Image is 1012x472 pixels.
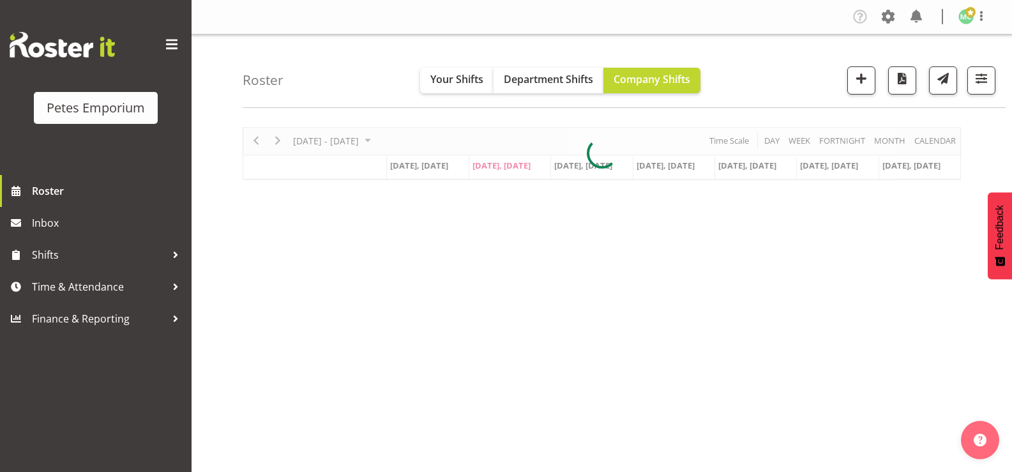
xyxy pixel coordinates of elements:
span: Feedback [994,205,1006,250]
span: Department Shifts [504,72,593,86]
button: Feedback - Show survey [988,192,1012,279]
span: Company Shifts [614,72,690,86]
button: Send a list of all shifts for the selected filtered period to all rostered employees. [929,66,957,95]
img: melissa-cowen2635.jpg [958,9,974,24]
span: Roster [32,181,185,201]
button: Your Shifts [420,68,494,93]
button: Filter Shifts [967,66,995,95]
img: help-xxl-2.png [974,434,986,446]
div: Petes Emporium [47,98,145,118]
button: Download a PDF of the roster according to the set date range. [888,66,916,95]
button: Company Shifts [603,68,700,93]
button: Department Shifts [494,68,603,93]
img: Rosterit website logo [10,32,115,57]
span: Finance & Reporting [32,309,166,328]
span: Shifts [32,245,166,264]
button: Add a new shift [847,66,875,95]
h4: Roster [243,73,283,88]
span: Your Shifts [430,72,483,86]
span: Time & Attendance [32,277,166,296]
span: Inbox [32,213,185,232]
